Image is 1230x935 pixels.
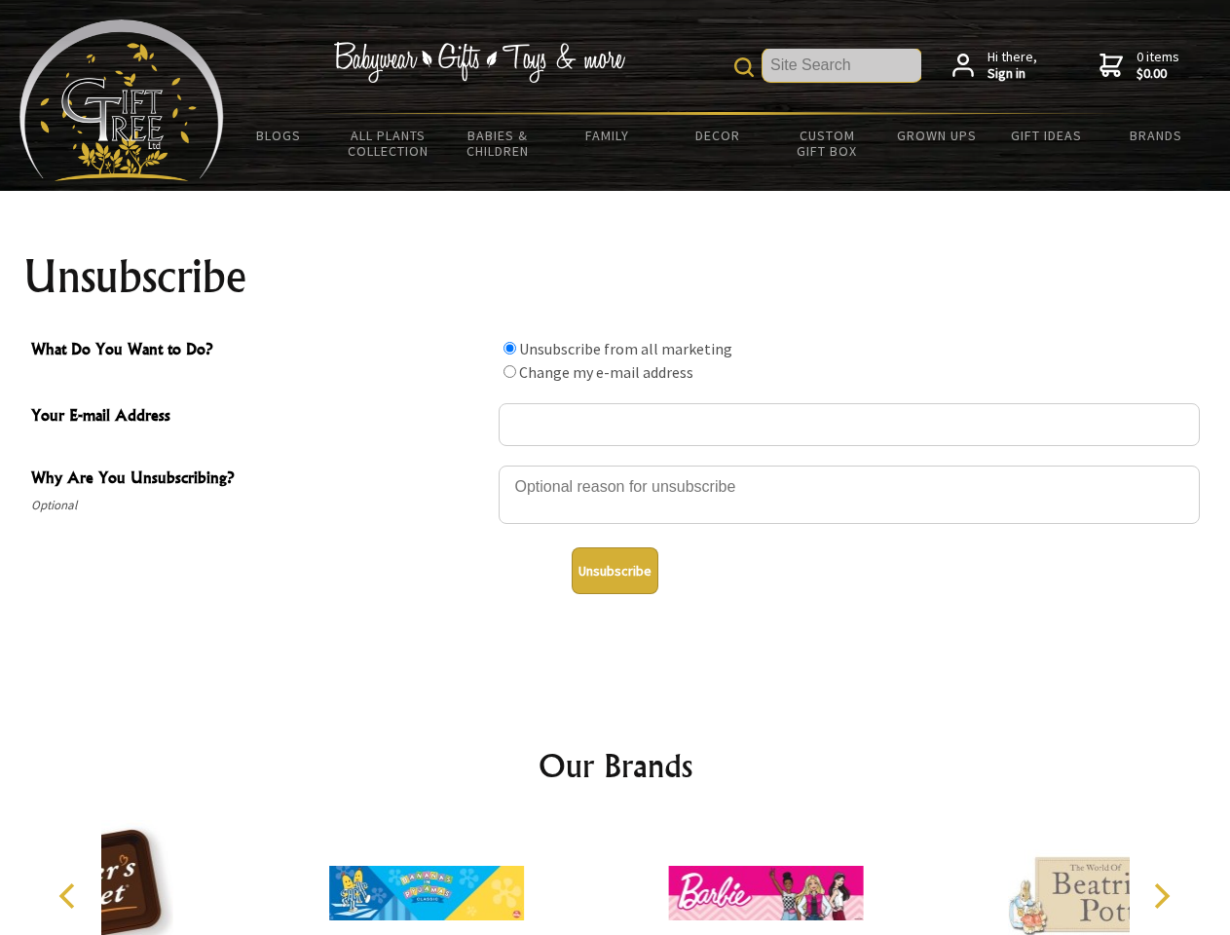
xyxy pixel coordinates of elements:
[519,339,732,358] label: Unsubscribe from all marketing
[1101,115,1211,156] a: Brands
[952,49,1037,83] a: Hi there,Sign in
[734,57,754,77] img: product search
[991,115,1101,156] a: Gift Ideas
[1137,48,1179,83] span: 0 items
[31,403,489,431] span: Your E-mail Address
[39,742,1192,789] h2: Our Brands
[988,49,1037,83] span: Hi there,
[519,362,693,382] label: Change my e-mail address
[988,65,1037,83] strong: Sign in
[553,115,663,156] a: Family
[31,466,489,494] span: Why Are You Unsubscribing?
[1139,875,1182,917] button: Next
[31,337,489,365] span: What Do You Want to Do?
[1137,65,1179,83] strong: $0.00
[49,875,92,917] button: Previous
[1100,49,1179,83] a: 0 items$0.00
[443,115,553,171] a: Babies & Children
[503,365,516,378] input: What Do You Want to Do?
[503,342,516,355] input: What Do You Want to Do?
[881,115,991,156] a: Grown Ups
[572,547,658,594] button: Unsubscribe
[662,115,772,156] a: Decor
[499,403,1200,446] input: Your E-mail Address
[499,466,1200,524] textarea: Why Are You Unsubscribing?
[333,42,625,83] img: Babywear - Gifts - Toys & more
[772,115,882,171] a: Custom Gift Box
[31,494,489,517] span: Optional
[23,253,1208,300] h1: Unsubscribe
[224,115,334,156] a: BLOGS
[334,115,444,171] a: All Plants Collection
[763,49,921,82] input: Site Search
[19,19,224,181] img: Babyware - Gifts - Toys and more...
